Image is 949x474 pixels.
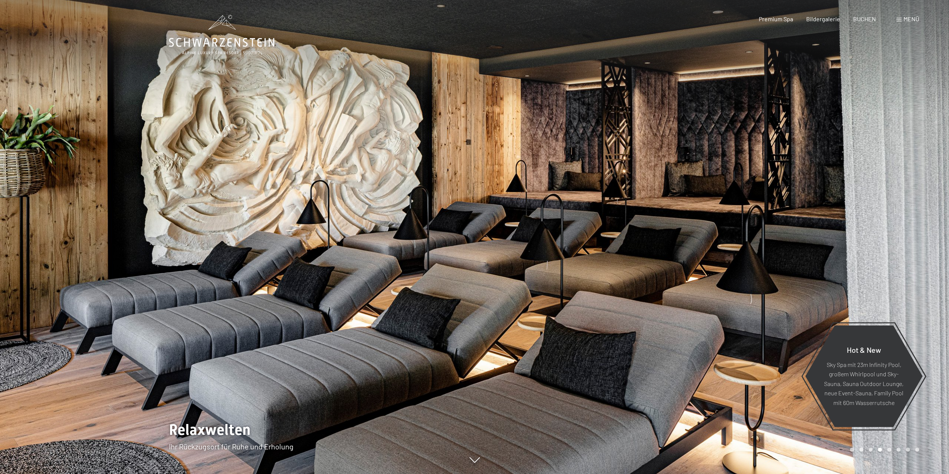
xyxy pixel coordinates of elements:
p: Sky Spa mit 23m Infinity Pool, großem Whirlpool und Sky-Sauna, Sauna Outdoor Lounge, neue Event-S... [823,360,904,407]
div: Carousel Page 1 [850,448,854,452]
div: Carousel Page 8 [915,448,919,452]
div: Carousel Page 3 [868,448,873,452]
div: Carousel Page 2 [859,448,863,452]
div: Carousel Pagination [847,448,919,452]
div: Carousel Page 5 [887,448,891,452]
a: BUCHEN [853,15,876,22]
div: Carousel Page 4 (Current Slide) [878,448,882,452]
div: Carousel Page 6 [896,448,901,452]
a: Bildergalerie [806,15,840,22]
a: Premium Spa [758,15,793,22]
span: Hot & New [847,345,881,354]
span: Menü [904,15,919,22]
div: Carousel Page 7 [906,448,910,452]
a: Hot & New Sky Spa mit 23m Infinity Pool, großem Whirlpool und Sky-Sauna, Sauna Outdoor Lounge, ne... [805,325,923,427]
